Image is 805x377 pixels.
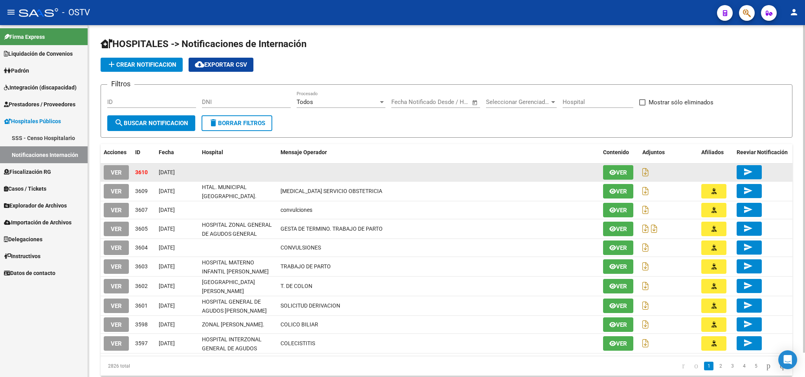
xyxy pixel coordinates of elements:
[135,263,148,270] span: 3603
[111,340,122,347] span: VER
[4,100,75,109] span: Prestadores / Proveedores
[698,144,733,161] datatable-header-cell: Afiliados
[159,224,196,233] div: [DATE]
[135,340,148,346] span: 3597
[135,302,148,309] span: 3601
[159,206,196,215] div: [DATE]
[202,321,264,328] span: ZONAL [PERSON_NAME].
[750,359,762,373] li: page 5
[616,244,627,251] span: Ver
[603,184,633,199] button: Ver
[603,149,629,155] span: Contenido
[616,321,627,328] span: Ver
[62,4,90,21] span: - OSTV
[4,117,61,126] span: Hospitales Públicos
[4,66,29,75] span: Padrón
[111,302,122,310] span: VER
[159,339,196,348] div: [DATE]
[104,317,129,332] button: VER
[202,222,272,246] span: HOSPITAL ZONAL GENERAL DE AGUDOS GENERAL [PERSON_NAME]
[277,144,600,161] datatable-header-cell: Mensaje Operador
[737,149,788,155] span: Reeviar Notificación
[111,207,122,214] span: VER
[111,263,122,270] span: VER
[159,262,196,271] div: [DATE]
[678,362,688,370] a: go to first page
[159,301,196,310] div: [DATE]
[104,279,129,293] button: VER
[281,207,312,213] span: convulciones
[104,259,129,274] button: VER
[159,168,196,177] div: [DATE]
[202,259,269,275] span: HOSPITAL MATERNO INFANTIL [PERSON_NAME]
[202,149,223,155] span: Hospital
[202,184,257,226] span: HTAL. MUNICIPAL [GEOGRAPHIC_DATA]. [PERSON_NAME] [PERSON_NAME][GEOGRAPHIC_DATA]
[603,279,633,293] button: Ver
[202,299,267,314] span: HOSPITAL GENERAL DE AGUDOS [PERSON_NAME]
[199,144,277,161] datatable-header-cell: Hospital
[600,144,639,161] datatable-header-cell: Contenido
[135,207,148,213] span: 3607
[4,33,45,41] span: Firma Express
[202,115,272,131] button: Borrar Filtros
[209,118,218,127] mat-icon: delete
[111,283,122,290] span: VER
[104,336,129,351] button: VER
[281,283,312,289] span: T. DE COLON
[111,226,122,233] span: VER
[4,235,42,244] span: Delegaciones
[107,115,195,131] button: Buscar Notificacion
[691,362,702,370] a: go to previous page
[616,263,627,270] span: Ver
[776,362,787,370] a: go to last page
[107,78,134,89] h3: Filtros
[763,362,774,370] a: go to next page
[603,222,633,236] button: Ver
[281,188,382,194] span: DIABETES MELLITUS GESTACIONAL SERVICIO OBSTETRICIA
[391,98,417,106] input: Start date
[743,205,753,214] mat-icon: send
[114,120,188,127] span: Buscar Notificacion
[195,60,204,69] mat-icon: cloud_download
[111,244,122,251] span: VER
[789,7,799,17] mat-icon: person
[738,359,750,373] li: page 4
[704,362,713,370] a: 1
[703,359,715,373] li: page 1
[728,362,737,370] a: 3
[281,321,318,328] span: COLICO BILIAR
[135,149,140,155] span: ID
[603,203,633,217] button: Ver
[616,188,627,195] span: Ver
[209,120,265,127] span: Borrar Filtros
[778,350,797,369] div: Open Intercom Messenger
[603,317,633,332] button: Ver
[616,340,627,347] span: Ver
[114,118,124,127] mat-icon: search
[101,356,238,376] div: 2826 total
[111,188,122,195] span: VER
[716,362,725,370] a: 2
[743,301,753,310] mat-icon: send
[751,362,761,370] a: 5
[135,321,148,328] span: 3598
[739,362,749,370] a: 4
[111,169,122,176] span: VER
[743,281,753,290] mat-icon: send
[4,252,40,260] span: Instructivos
[297,98,313,106] span: Todos
[6,7,16,17] mat-icon: menu
[195,61,247,68] span: Exportar CSV
[616,226,627,233] span: Ver
[726,359,738,373] li: page 3
[4,49,73,58] span: Liquidación de Convenios
[743,261,753,271] mat-icon: send
[159,282,196,291] div: [DATE]
[715,359,726,373] li: page 2
[135,226,148,232] span: 3605
[104,165,129,180] button: VER
[202,279,255,294] span: [GEOGRAPHIC_DATA][PERSON_NAME]
[4,184,46,193] span: Casos / Tickets
[135,244,148,251] span: 3604
[159,149,174,155] span: Fecha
